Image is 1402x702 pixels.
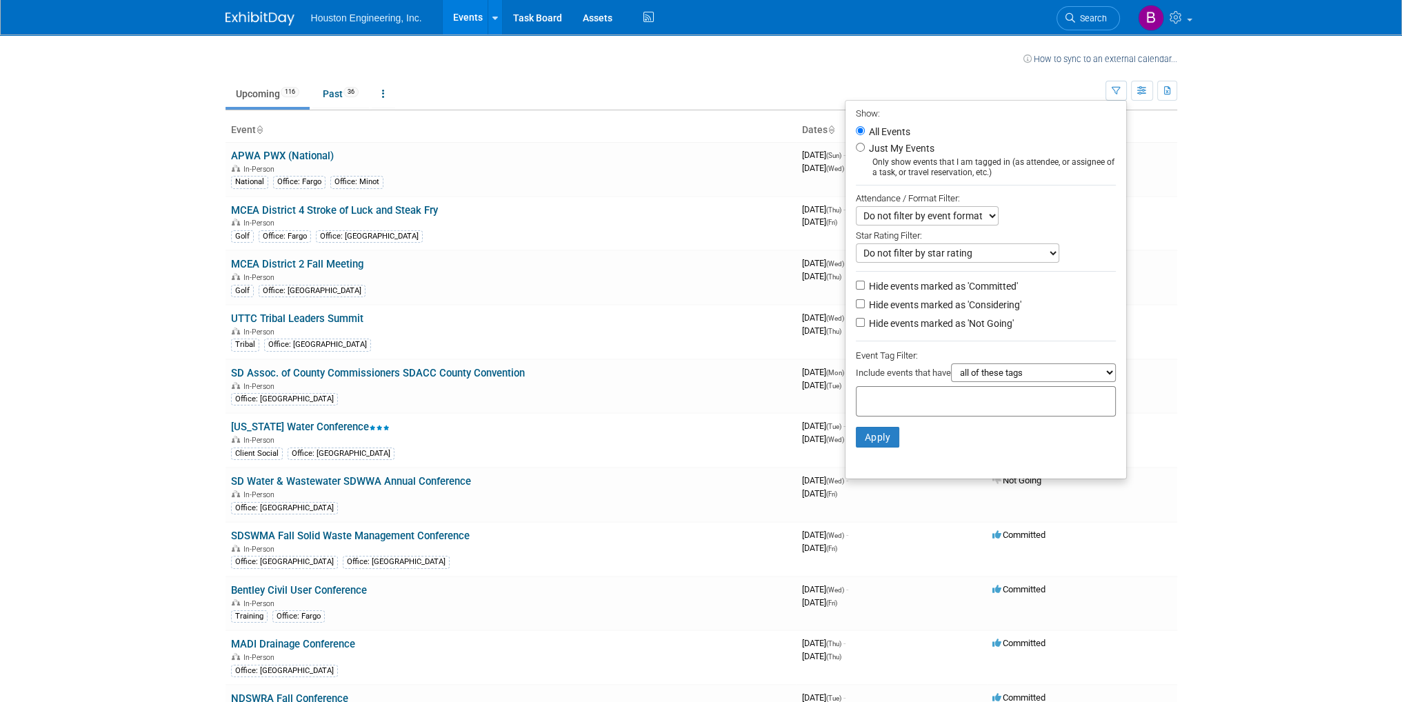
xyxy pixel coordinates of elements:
[243,165,279,174] span: In-Person
[232,436,240,443] img: In-Person Event
[828,124,834,135] a: Sort by Start Date
[826,423,841,430] span: (Tue)
[866,127,910,137] label: All Events
[826,273,841,281] span: (Thu)
[316,230,423,243] div: Office: [GEOGRAPHIC_DATA]
[992,638,1045,648] span: Committed
[243,490,279,499] span: In-Person
[231,530,470,542] a: SDSWMA Fall Solid Waste Management Conference
[231,367,525,379] a: SD Assoc. of County Commissioners SDACC County Convention
[272,610,325,623] div: Office: Fargo
[826,545,837,552] span: (Fri)
[232,382,240,389] img: In-Person Event
[288,448,394,460] div: Office: [GEOGRAPHIC_DATA]
[259,285,365,297] div: Office: [GEOGRAPHIC_DATA]
[802,651,841,661] span: [DATE]
[243,599,279,608] span: In-Person
[231,584,367,596] a: Bentley Civil User Conference
[826,599,837,607] span: (Fri)
[256,124,263,135] a: Sort by Event Name
[232,165,240,172] img: In-Person Event
[826,165,844,172] span: (Wed)
[802,530,848,540] span: [DATE]
[826,219,837,226] span: (Fri)
[826,369,844,377] span: (Mon)
[243,436,279,445] span: In-Person
[802,475,848,485] span: [DATE]
[343,87,359,97] span: 36
[826,490,837,498] span: (Fri)
[826,152,841,159] span: (Sun)
[846,530,848,540] span: -
[856,104,1116,121] div: Show:
[826,314,844,322] span: (Wed)
[826,206,841,214] span: (Thu)
[802,204,845,214] span: [DATE]
[846,584,848,594] span: -
[826,328,841,335] span: (Thu)
[231,421,390,433] a: [US_STATE] Water Conference
[826,640,841,648] span: (Thu)
[232,273,240,280] img: In-Person Event
[856,190,1116,206] div: Attendance / Format Filter:
[856,427,900,448] button: Apply
[802,150,845,160] span: [DATE]
[843,638,845,648] span: -
[802,271,841,281] span: [DATE]
[797,119,987,142] th: Dates
[243,545,279,554] span: In-Person
[232,490,240,497] img: In-Person Event
[226,119,797,142] th: Event
[243,382,279,391] span: In-Person
[826,694,841,702] span: (Tue)
[243,328,279,337] span: In-Person
[231,448,283,460] div: Client Social
[232,328,240,334] img: In-Person Event
[843,204,845,214] span: -
[231,556,338,568] div: Office: [GEOGRAPHIC_DATA]
[843,421,845,431] span: -
[826,653,841,661] span: (Thu)
[992,530,1045,540] span: Committed
[802,380,841,390] span: [DATE]
[231,150,334,162] a: APWA PWX (National)
[826,436,844,443] span: (Wed)
[802,217,837,227] span: [DATE]
[992,584,1045,594] span: Committed
[843,150,845,160] span: -
[856,157,1116,178] div: Only show events that I am tagged in (as attendee, or assignee of a task, or travel reservation, ...
[273,176,326,188] div: Office: Fargo
[826,586,844,594] span: (Wed)
[231,312,363,325] a: UTTC Tribal Leaders Summit
[231,665,338,677] div: Office: [GEOGRAPHIC_DATA]
[802,584,848,594] span: [DATE]
[243,273,279,282] span: In-Person
[802,367,848,377] span: [DATE]
[826,532,844,539] span: (Wed)
[312,81,369,107] a: Past36
[802,488,837,499] span: [DATE]
[846,475,848,485] span: -
[231,258,363,270] a: MCEA District 2 Fall Meeting
[231,176,268,188] div: National
[232,653,240,660] img: In-Person Event
[1056,6,1120,30] a: Search
[802,312,848,323] span: [DATE]
[802,421,845,431] span: [DATE]
[231,475,471,488] a: SD Water & Wastewater SDWWA Annual Conference
[802,434,844,444] span: [DATE]
[856,363,1116,386] div: Include events that have
[802,597,837,608] span: [DATE]
[866,317,1014,330] label: Hide events marked as 'Not Going'
[232,599,240,606] img: In-Person Event
[802,163,844,173] span: [DATE]
[826,382,841,390] span: (Tue)
[856,348,1116,363] div: Event Tag Filter:
[1138,5,1164,31] img: Bret Zimmerman
[866,298,1021,312] label: Hide events marked as 'Considering'
[264,339,371,351] div: Office: [GEOGRAPHIC_DATA]
[330,176,383,188] div: Office: Minot
[231,393,338,405] div: Office: [GEOGRAPHIC_DATA]
[802,258,848,268] span: [DATE]
[232,219,240,225] img: In-Person Event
